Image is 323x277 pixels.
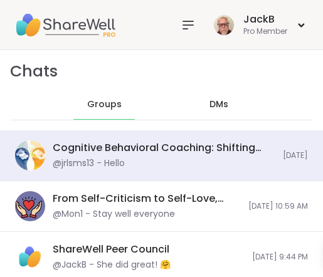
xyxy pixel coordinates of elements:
img: ShareWell Nav Logo [15,3,115,47]
span: [DATE] 10:59 AM [248,201,308,212]
span: [DATE] [283,150,308,161]
h1: Chats [10,60,58,82]
span: [DATE] 9:44 PM [252,252,308,263]
img: JackB [214,15,234,35]
span: Groups [87,98,122,111]
div: JackB [243,13,287,26]
div: @Mon1 - Stay well everyone [53,208,175,221]
img: ShareWell Peer Council [15,242,45,272]
div: ShareWell Peer Council [53,243,169,256]
div: From Self-Criticism to Self-Love, [DATE] [53,192,241,206]
span: DMs [209,98,228,111]
img: Cognitive Behavioral Coaching: Shifting Self-Talk, Oct 07 [15,140,45,170]
img: From Self-Criticism to Self-Love, Oct 05 [15,191,45,221]
div: @jrlsms13 - Hello [53,157,125,170]
div: @JackB - She did great! 🤗 [53,259,171,271]
div: Pro Member [243,26,287,37]
div: Cognitive Behavioral Coaching: Shifting Self-Talk, [DATE] [53,141,275,155]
